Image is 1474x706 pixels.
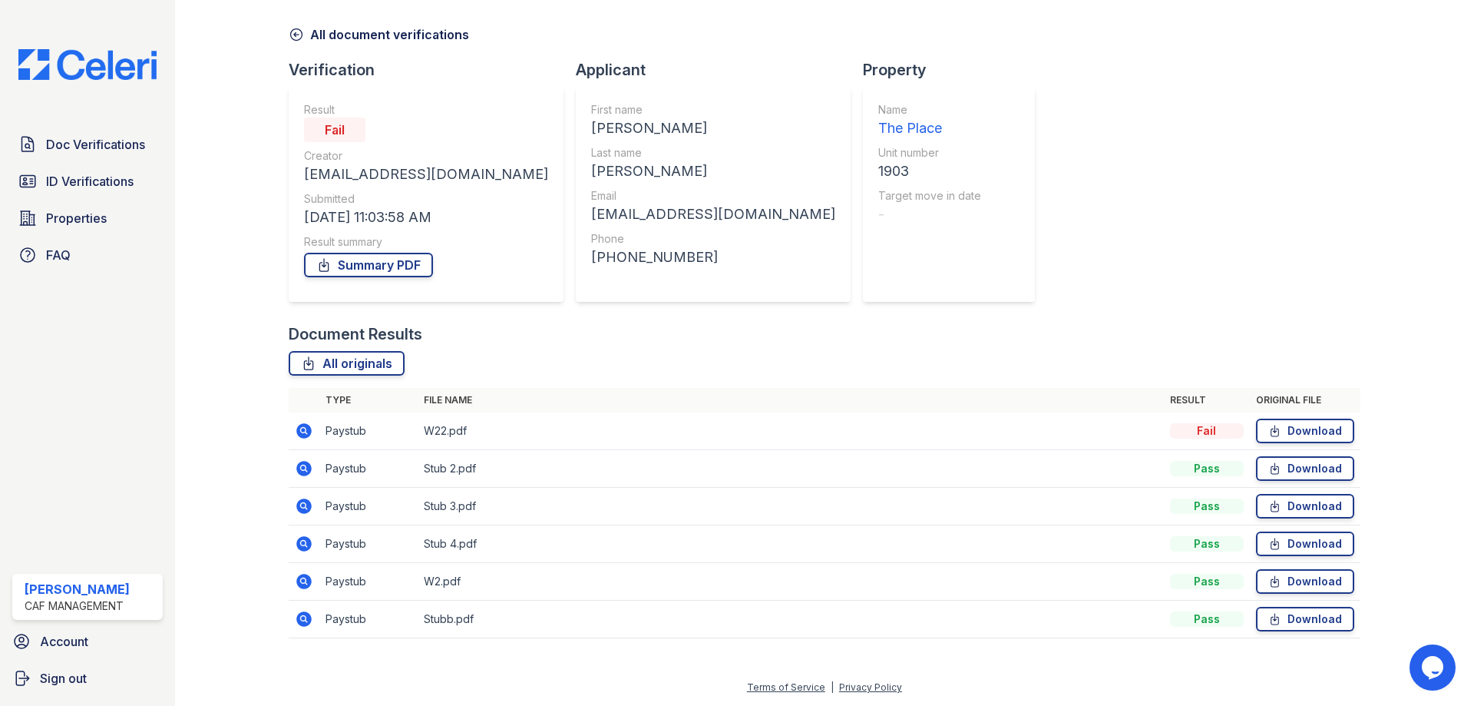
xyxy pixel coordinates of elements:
span: Doc Verifications [46,135,145,154]
a: Download [1256,419,1354,443]
div: Pass [1170,461,1244,476]
div: - [878,204,981,225]
div: Fail [1170,423,1244,439]
div: Applicant [576,59,863,81]
a: Download [1256,494,1354,519]
td: Paystub [319,601,418,638]
div: Pass [1170,536,1244,552]
th: Result [1164,388,1250,413]
div: Pass [1170,612,1244,627]
td: Paystub [319,525,418,563]
div: Creator [304,148,548,164]
a: Download [1256,456,1354,481]
div: [DATE] 11:03:58 AM [304,207,548,228]
span: Account [40,632,88,651]
a: Download [1256,532,1354,556]
a: All document verifications [289,25,469,44]
div: Fail [304,118,365,142]
div: [PERSON_NAME] [591,161,835,182]
div: Last name [591,145,835,161]
div: Phone [591,231,835,247]
a: Download [1256,569,1354,594]
td: W2.pdf [418,563,1164,601]
div: Submitted [304,191,548,207]
div: Result summary [304,234,548,250]
a: Summary PDF [304,253,433,277]
td: Paystub [319,450,418,488]
iframe: chat widget [1410,645,1459,691]
span: FAQ [46,246,71,264]
div: Verification [289,59,576,81]
td: Stub 4.pdf [418,525,1164,563]
td: Stub 2.pdf [418,450,1164,488]
span: Properties [46,209,107,227]
a: Name The Place [878,102,981,139]
div: Document Results [289,323,422,345]
td: Paystub [319,413,418,450]
a: Privacy Policy [839,681,902,693]
div: 1903 [878,161,981,182]
span: ID Verifications [46,172,134,191]
div: Pass [1170,574,1244,589]
div: Result [304,102,548,118]
div: | [831,681,834,693]
th: Original file [1250,388,1360,413]
div: The Place [878,118,981,139]
a: FAQ [12,240,163,270]
div: [EMAIL_ADDRESS][DOMAIN_NAME] [304,164,548,185]
div: [PERSON_NAME] [591,118,835,139]
td: Stub 3.pdf [418,488,1164,525]
a: ID Verifications [12,166,163,197]
a: Terms of Service [747,681,825,693]
td: Paystub [319,563,418,601]
div: First name [591,102,835,118]
div: Target move in date [878,188,981,204]
a: All originals [289,351,405,376]
div: [PERSON_NAME] [25,580,130,598]
div: [EMAIL_ADDRESS][DOMAIN_NAME] [591,204,835,225]
div: Unit number [878,145,981,161]
th: File name [418,388,1164,413]
div: Pass [1170,499,1244,514]
div: CAF Management [25,598,130,614]
a: Sign out [6,663,169,694]
div: [PHONE_NUMBER] [591,247,835,268]
img: CE_Logo_Blue-a8612792a0a2168367f1c8372b55b34899dd931a85d93a1a3d3e32e68fde9ad4.png [6,49,169,80]
td: Paystub [319,488,418,525]
div: Name [878,102,981,118]
a: Doc Verifications [12,129,163,160]
td: Stubb.pdf [418,601,1164,638]
a: Download [1256,607,1354,631]
td: W22.pdf [418,413,1164,450]
a: Properties [12,203,163,234]
div: Property [863,59,1047,81]
a: Account [6,626,169,657]
th: Type [319,388,418,413]
div: Email [591,188,835,204]
span: Sign out [40,669,87,688]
